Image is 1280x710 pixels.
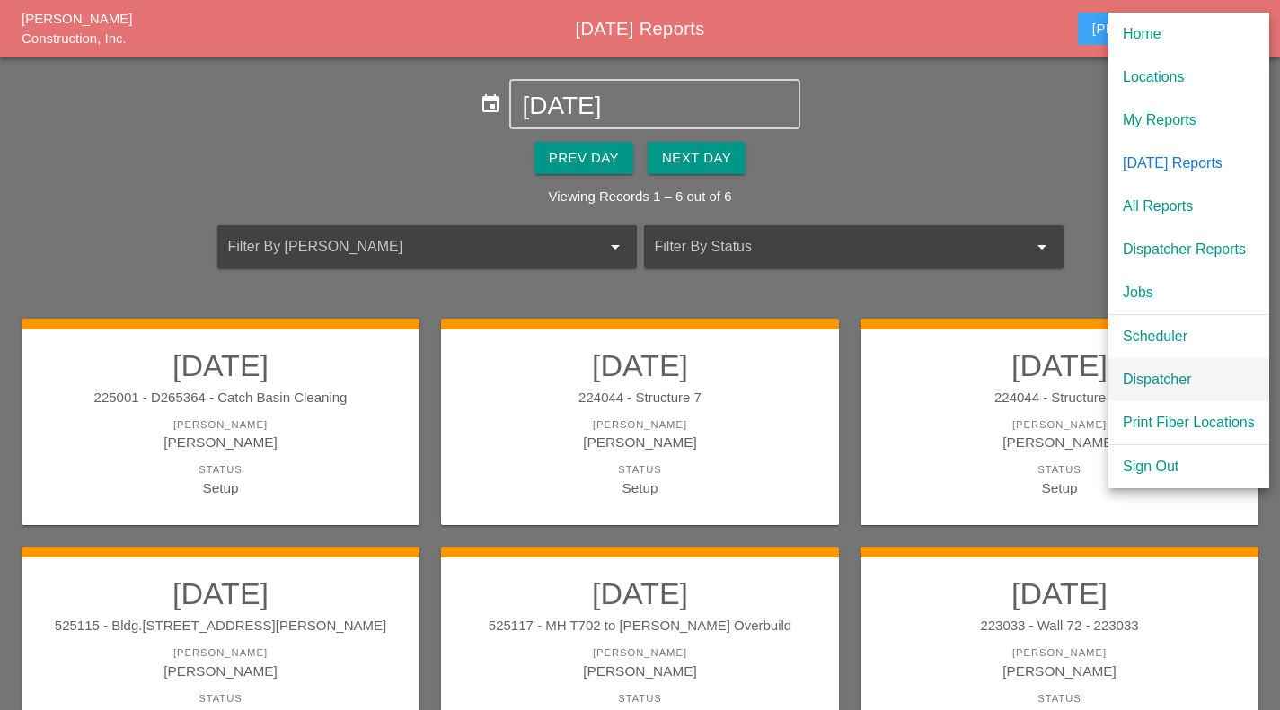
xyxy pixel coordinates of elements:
h2: [DATE] [878,347,1240,383]
i: event [480,93,501,115]
a: Print Fiber Locations [1108,401,1269,444]
input: Select Date [522,92,787,120]
div: Setup [40,478,402,498]
div: [PERSON_NAME] [40,417,402,433]
div: [PERSON_NAME] [878,417,1240,433]
span: [DATE] Reports [575,19,704,39]
div: All Reports [1123,196,1255,217]
div: Jobs [1123,282,1255,303]
a: [DATE]225001 - D265364 - Catch Basin Cleaning[PERSON_NAME][PERSON_NAME]StatusSetup [40,347,402,498]
div: Dispatcher Reports [1123,239,1255,260]
a: Dispatcher Reports [1108,228,1269,271]
div: Dispatcher [1123,369,1255,390]
h2: [DATE] [878,575,1240,611]
div: [PERSON_NAME] [1092,18,1237,39]
div: [DATE] Reports [1123,153,1255,174]
div: Status [459,462,821,478]
div: 525117 - MH T702 to [PERSON_NAME] Overbuild [459,616,821,636]
div: Home [1123,23,1255,45]
div: 224044 - Structure 14 [878,388,1240,408]
div: 223033 - Wall 72 - 223033 [878,616,1240,636]
div: 224044 - Structure 7 [459,388,821,408]
div: [PERSON_NAME] [459,417,821,433]
a: [DATE]224044 - Structure 7[PERSON_NAME][PERSON_NAME]StatusSetup [459,347,821,498]
a: [DATE] Reports [1108,142,1269,185]
a: Locations [1108,56,1269,99]
a: All Reports [1108,185,1269,228]
div: [PERSON_NAME] [878,645,1240,661]
div: [PERSON_NAME] [878,432,1240,452]
div: Setup [878,478,1240,498]
div: Status [878,462,1240,478]
div: Status [878,691,1240,706]
a: Dispatcher [1108,358,1269,401]
div: Status [459,691,821,706]
i: arrow_drop_down [1031,236,1053,258]
a: Jobs [1108,271,1269,314]
h2: [DATE] [459,347,821,383]
button: [PERSON_NAME] [1078,13,1251,45]
i: arrow_drop_down [605,236,626,258]
div: Sign Out [1123,456,1255,478]
div: Locations [1123,66,1255,88]
button: Prev Day [534,142,633,174]
div: [PERSON_NAME] [459,661,821,681]
div: [PERSON_NAME] [459,432,821,452]
div: My Reports [1123,110,1255,131]
div: Prev Day [549,148,619,169]
div: [PERSON_NAME] [40,432,402,452]
div: 225001 - D265364 - Catch Basin Cleaning [40,388,402,408]
div: [PERSON_NAME] [878,661,1240,681]
div: [PERSON_NAME] [459,645,821,661]
div: [PERSON_NAME] [40,645,402,661]
div: 525115 - Bldg.[STREET_ADDRESS][PERSON_NAME] [40,616,402,636]
a: [PERSON_NAME] Construction, Inc. [22,11,132,47]
div: Scheduler [1123,326,1255,347]
h2: [DATE] [40,347,402,383]
a: My Reports [1108,99,1269,142]
div: Status [40,462,402,478]
a: Scheduler [1108,315,1269,358]
div: Status [40,691,402,706]
div: Setup [459,478,821,498]
div: Print Fiber Locations [1123,412,1255,434]
div: [PERSON_NAME] [40,661,402,681]
button: Next Day [648,142,746,174]
h2: [DATE] [40,575,402,611]
a: Home [1108,13,1269,56]
a: [DATE]224044 - Structure 14[PERSON_NAME][PERSON_NAME]StatusSetup [878,347,1240,498]
h2: [DATE] [459,575,821,611]
div: Next Day [662,148,731,169]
